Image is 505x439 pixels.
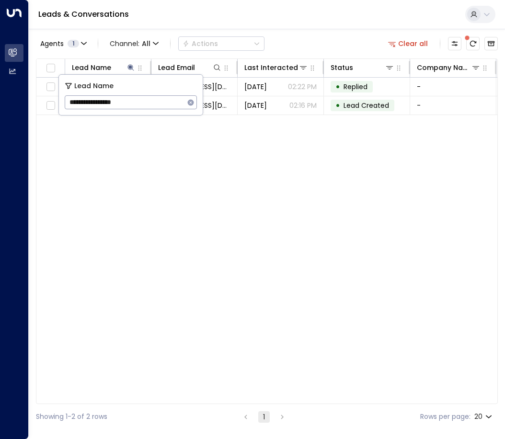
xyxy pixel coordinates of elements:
div: Status [331,62,353,73]
span: Toggle select row [45,81,57,93]
span: All [142,40,150,47]
button: Actions [178,36,264,51]
span: Yesterday [244,82,267,92]
div: Lead Email [158,62,195,73]
span: Toggle select all [45,62,57,74]
div: Company Name [417,62,481,73]
span: There are new threads available. Refresh the grid to view the latest updates. [466,37,480,50]
div: • [335,79,340,95]
div: Lead Email [158,62,222,73]
div: Lead Name [72,62,111,73]
div: Last Interacted [244,62,308,73]
span: Channel: [106,37,162,50]
div: Showing 1-2 of 2 rows [36,412,107,422]
button: Customize [448,37,461,50]
div: • [335,97,340,114]
button: page 1 [258,411,270,423]
span: Agents [40,40,64,47]
td: - [410,78,496,96]
div: Button group with a nested menu [178,36,264,51]
button: Archived Leads [484,37,498,50]
div: Actions [183,39,218,48]
div: Lead Name [72,62,136,73]
div: Status [331,62,394,73]
nav: pagination navigation [240,411,288,423]
div: Last Interacted [244,62,298,73]
td: - [410,96,496,115]
button: Agents1 [36,37,90,50]
span: 1 [68,40,79,47]
span: Lead Created [344,101,389,110]
span: Yesterday [244,101,267,110]
p: 02:16 PM [289,101,317,110]
span: Toggle select row [45,100,57,112]
p: 02:22 PM [288,82,317,92]
div: 20 [474,410,494,424]
button: Clear all [384,37,432,50]
a: Leads & Conversations [38,9,129,20]
div: Company Name [417,62,471,73]
label: Rows per page: [420,412,471,422]
button: Channel:All [106,37,162,50]
span: Lead Name [74,81,114,92]
span: Replied [344,82,367,92]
